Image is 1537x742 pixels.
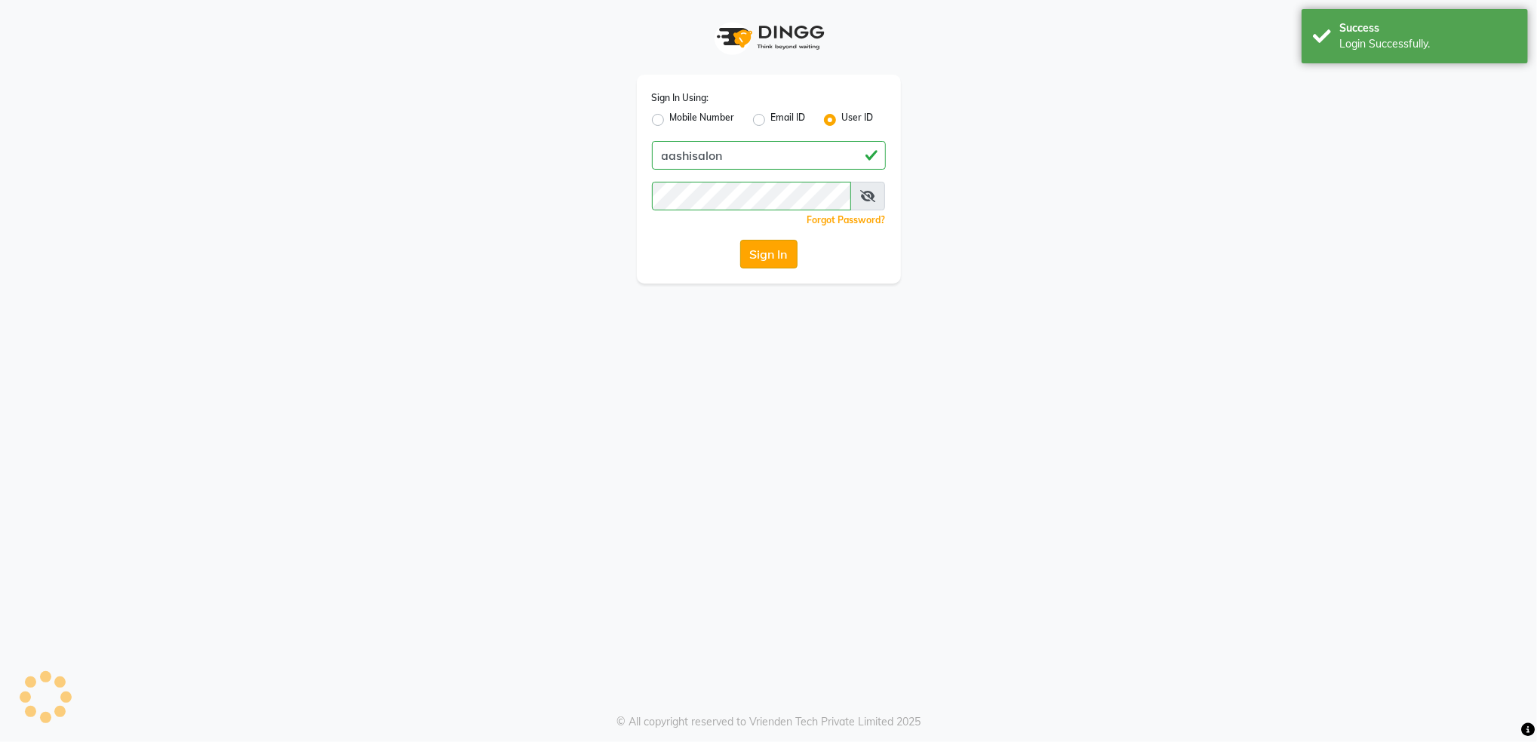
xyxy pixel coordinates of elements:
button: Sign In [740,240,798,268]
div: Login Successfully. [1339,36,1517,52]
input: Username [652,182,852,210]
div: Success [1339,20,1517,36]
input: Username [652,141,886,170]
label: Sign In Using: [652,91,709,105]
label: Mobile Number [670,111,735,129]
a: Forgot Password? [807,214,886,225]
img: logo1.svg [709,15,829,60]
label: User ID [842,111,874,129]
label: Email ID [771,111,806,129]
